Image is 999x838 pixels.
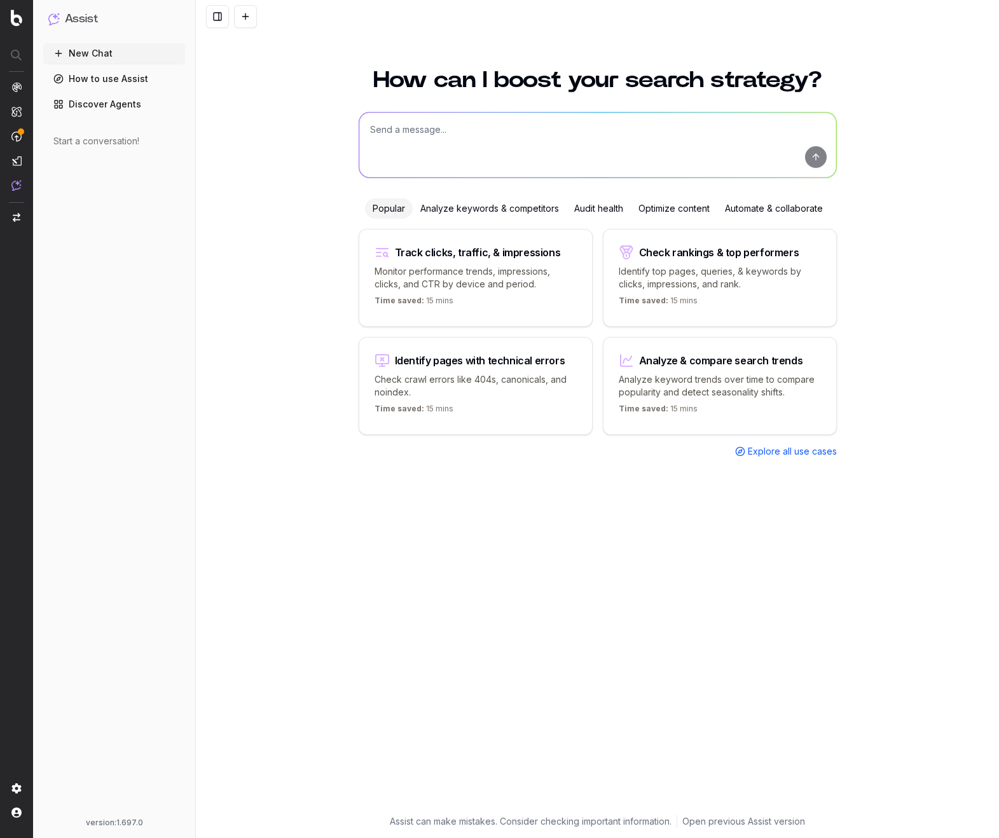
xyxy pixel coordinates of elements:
[365,198,413,219] div: Popular
[375,265,577,291] p: Monitor performance trends, impressions, clicks, and CTR by device and period.
[735,445,837,458] a: Explore all use cases
[413,198,567,219] div: Analyze keywords & competitors
[390,815,672,828] p: Assist can make mistakes. Consider checking important information.
[43,43,185,64] button: New Chat
[375,373,577,399] p: Check crawl errors like 404s, canonicals, and noindex.
[43,94,185,114] a: Discover Agents
[48,818,180,828] div: version: 1.697.0
[375,404,453,419] p: 15 mins
[619,404,668,413] span: Time saved:
[11,10,22,26] img: Botify logo
[359,69,837,92] h1: How can I boost your search strategy?
[48,13,60,25] img: Assist
[375,296,424,305] span: Time saved:
[682,815,805,828] a: Open previous Assist version
[11,131,22,142] img: Activation
[395,247,561,258] div: Track clicks, traffic, & impressions
[619,296,668,305] span: Time saved:
[53,135,175,148] div: Start a conversation!
[11,106,22,117] img: Intelligence
[13,213,20,222] img: Switch project
[619,373,821,399] p: Analyze keyword trends over time to compare popularity and detect seasonality shifts.
[619,296,698,311] p: 15 mins
[11,82,22,92] img: Analytics
[375,296,453,311] p: 15 mins
[11,156,22,166] img: Studio
[619,404,698,419] p: 15 mins
[11,807,22,818] img: My account
[619,265,821,291] p: Identify top pages, queries, & keywords by clicks, impressions, and rank.
[395,355,565,366] div: Identify pages with technical errors
[631,198,717,219] div: Optimize content
[717,198,830,219] div: Automate & collaborate
[11,783,22,793] img: Setting
[375,404,424,413] span: Time saved:
[748,445,837,458] span: Explore all use cases
[11,180,22,191] img: Assist
[639,355,803,366] div: Analyze & compare search trends
[639,247,799,258] div: Check rankings & top performers
[48,10,180,28] button: Assist
[43,69,185,89] a: How to use Assist
[567,198,631,219] div: Audit health
[65,10,98,28] h1: Assist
